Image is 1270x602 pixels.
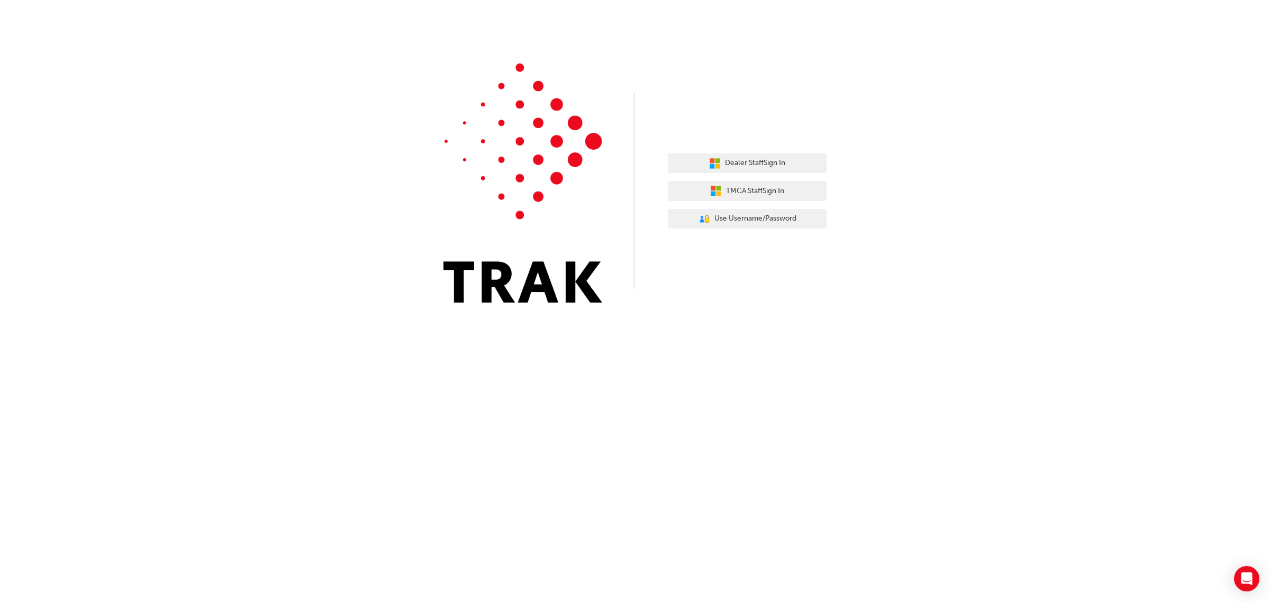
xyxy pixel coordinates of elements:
[443,63,602,303] img: Trak
[668,209,827,229] button: Use Username/Password
[726,185,784,197] span: TMCA Staff Sign In
[725,157,785,169] span: Dealer Staff Sign In
[668,181,827,201] button: TMCA StaffSign In
[668,153,827,174] button: Dealer StaffSign In
[1234,566,1259,591] div: Open Intercom Messenger
[714,213,796,225] span: Use Username/Password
